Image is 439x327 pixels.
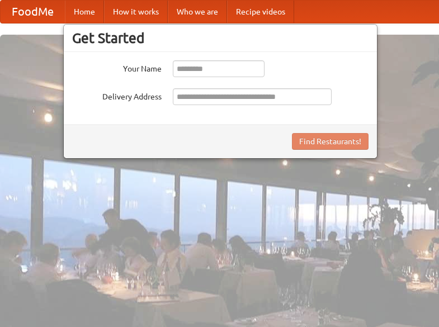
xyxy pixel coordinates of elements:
[292,133,369,150] button: Find Restaurants!
[72,88,162,102] label: Delivery Address
[1,1,65,23] a: FoodMe
[168,1,227,23] a: Who we are
[104,1,168,23] a: How it works
[72,60,162,74] label: Your Name
[72,30,369,46] h3: Get Started
[65,1,104,23] a: Home
[227,1,294,23] a: Recipe videos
